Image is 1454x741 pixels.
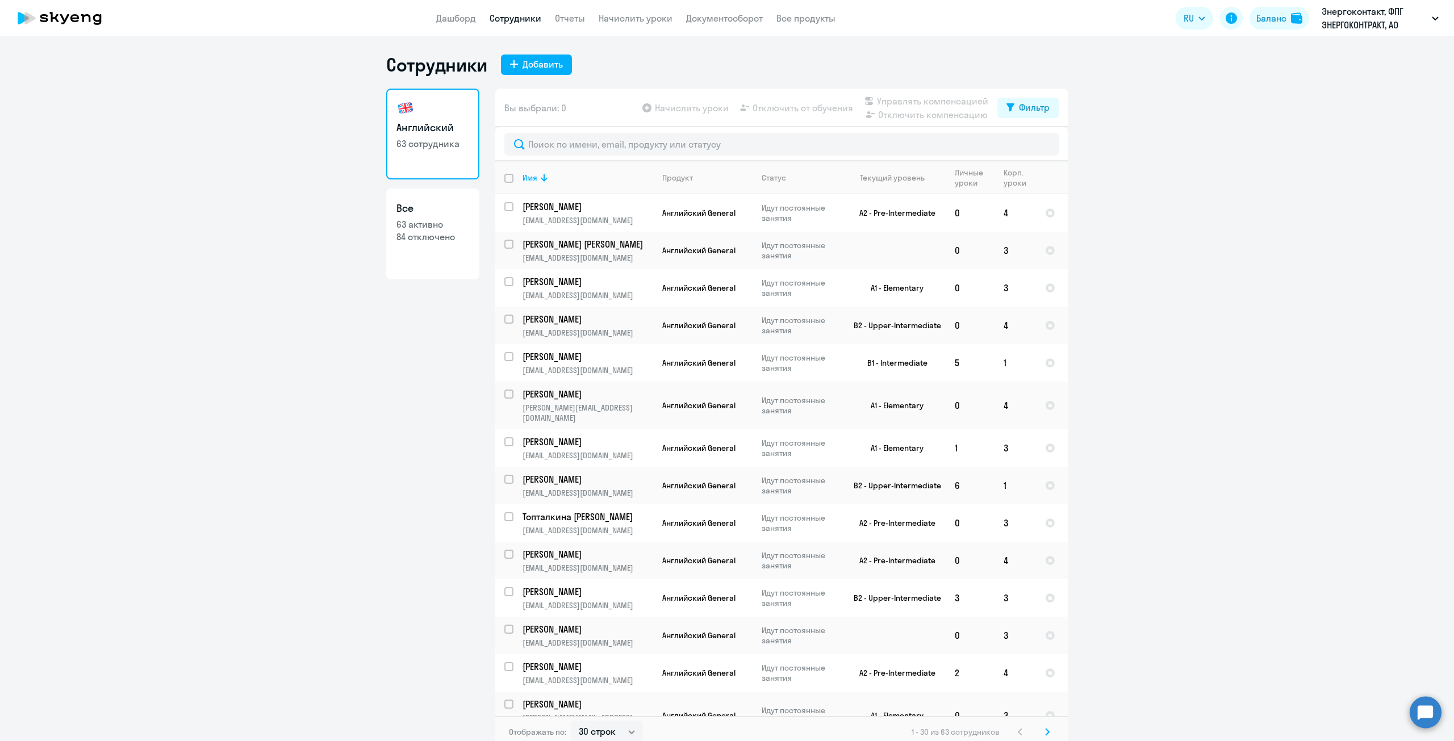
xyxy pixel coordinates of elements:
[840,307,946,344] td: B2 - Upper-Intermediate
[396,218,469,231] p: 63 активно
[523,473,651,485] p: [PERSON_NAME]
[523,403,653,423] p: [PERSON_NAME][EMAIL_ADDRESS][DOMAIN_NAME]
[840,194,946,232] td: A2 - Pre-Intermediate
[523,328,653,338] p: [EMAIL_ADDRESS][DOMAIN_NAME]
[662,630,736,640] span: Английский General
[762,705,839,726] p: Идут постоянные занятия
[995,344,1036,382] td: 1
[523,675,653,685] p: [EMAIL_ADDRESS][DOMAIN_NAME]
[1184,11,1194,25] span: RU
[396,201,469,216] h3: Все
[662,283,736,293] span: Английский General
[840,579,946,617] td: B2 - Upper-Intermediate
[946,269,995,307] td: 0
[762,395,839,416] p: Идут постоянные занятия
[523,57,563,71] div: Добавить
[762,550,839,571] p: Идут постоянные занятия
[436,12,476,24] a: Дашборд
[1176,7,1213,30] button: RU
[995,504,1036,542] td: 3
[523,488,653,498] p: [EMAIL_ADDRESS][DOMAIN_NAME]
[662,593,736,603] span: Английский General
[840,269,946,307] td: A1 - Elementary
[995,232,1036,269] td: 3
[762,173,786,183] div: Статус
[995,194,1036,232] td: 4
[662,208,736,218] span: Английский General
[523,563,653,573] p: [EMAIL_ADDRESS][DOMAIN_NAME]
[840,692,946,739] td: A1 - Elementary
[762,513,839,533] p: Идут постоянные занятия
[396,120,469,135] h3: Английский
[912,727,1000,737] span: 1 - 30 из 63 сотрудников
[523,660,653,673] a: [PERSON_NAME]
[523,253,653,263] p: [EMAIL_ADDRESS][DOMAIN_NAME]
[523,638,653,648] p: [EMAIL_ADDRESS][DOMAIN_NAME]
[840,542,946,579] td: A2 - Pre-Intermediate
[523,365,653,375] p: [EMAIL_ADDRESS][DOMAIN_NAME]
[946,542,995,579] td: 0
[523,215,653,225] p: [EMAIL_ADDRESS][DOMAIN_NAME]
[762,438,839,458] p: Идут постоянные занятия
[523,388,651,400] p: [PERSON_NAME]
[849,173,945,183] div: Текущий уровень
[955,168,987,188] div: Личные уроки
[686,12,763,24] a: Документооборот
[555,12,585,24] a: Отчеты
[523,173,537,183] div: Имя
[995,307,1036,344] td: 4
[523,473,653,485] a: [PERSON_NAME]
[1004,168,1028,188] div: Корп. уроки
[523,313,653,325] a: [PERSON_NAME]
[523,623,651,635] p: [PERSON_NAME]
[840,654,946,692] td: A2 - Pre-Intermediate
[1316,5,1444,32] button: Энергоконтакт, ФПГ ЭНЕРГОКОНТРАКТ, АО
[946,692,995,739] td: 0
[523,548,653,560] a: [PERSON_NAME]
[523,698,653,710] a: [PERSON_NAME]
[386,53,487,76] h1: Сотрудники
[840,344,946,382] td: B1 - Intermediate
[995,579,1036,617] td: 3
[946,194,995,232] td: 0
[599,12,672,24] a: Начислить уроки
[386,89,479,179] a: Английский63 сотрудника
[1250,7,1309,30] a: Балансbalance
[662,555,736,566] span: Английский General
[662,320,736,330] span: Английский General
[523,275,653,288] a: [PERSON_NAME]
[523,436,653,448] a: [PERSON_NAME]
[396,137,469,150] p: 63 сотрудника
[662,668,736,678] span: Английский General
[762,240,839,261] p: Идут постоянные занятия
[840,382,946,429] td: A1 - Elementary
[995,429,1036,467] td: 3
[662,710,736,721] span: Английский General
[762,625,839,646] p: Идут постоянные занятия
[955,168,994,188] div: Личные уроки
[523,173,653,183] div: Имя
[662,173,693,183] div: Продукт
[946,617,995,654] td: 0
[995,467,1036,504] td: 1
[762,278,839,298] p: Идут постоянные занятия
[523,313,651,325] p: [PERSON_NAME]
[946,504,995,542] td: 0
[995,617,1036,654] td: 3
[523,436,651,448] p: [PERSON_NAME]
[1004,168,1035,188] div: Корп. уроки
[946,579,995,617] td: 3
[762,663,839,683] p: Идут постоянные занятия
[662,443,736,453] span: Английский General
[762,173,839,183] div: Статус
[946,654,995,692] td: 2
[995,654,1036,692] td: 4
[523,200,653,213] a: [PERSON_NAME]
[946,467,995,504] td: 6
[860,173,925,183] div: Текущий уровень
[995,542,1036,579] td: 4
[662,518,736,528] span: Английский General
[523,238,651,250] p: [PERSON_NAME] [PERSON_NAME]
[662,173,752,183] div: Продукт
[946,382,995,429] td: 0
